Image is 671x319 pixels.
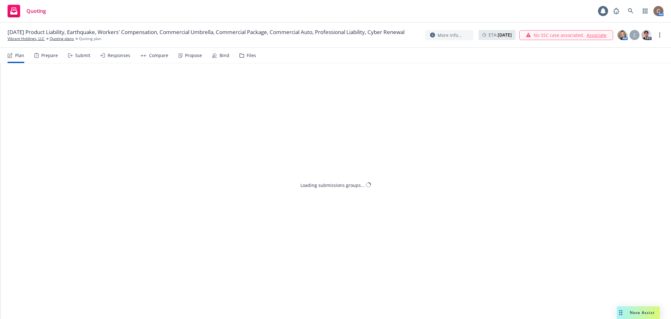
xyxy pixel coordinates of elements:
img: photo [641,30,651,40]
span: Nova Assist [630,310,655,315]
span: No SSC case associated. [534,32,584,38]
div: Prepare [41,53,58,58]
div: Plan [15,53,24,58]
span: Quoting [26,9,46,14]
a: Report a Bug [610,5,623,17]
strong: [DATE] [498,32,512,38]
a: Switch app [639,5,651,17]
button: Nova Assist [617,306,660,319]
div: Bind [220,53,229,58]
div: Loading submissions groups... [300,182,365,188]
div: Propose [185,53,202,58]
a: Quoting plans [50,36,74,42]
img: photo [653,6,663,16]
span: More info... [438,32,462,38]
div: Compare [149,53,168,58]
a: Quoting [5,2,48,20]
span: Quoting plan [79,36,101,42]
div: Responses [108,53,130,58]
a: Associate [587,32,607,38]
span: ETA : [489,32,512,38]
img: photo [618,30,628,40]
div: Drag to move [617,306,625,319]
a: more [656,31,663,39]
a: Vibrant Holdings, LLC [8,36,45,42]
a: Search [624,5,637,17]
button: More info... [425,30,473,40]
span: [DATE] Product Liability, Earthquake, Workers' Compensation, Commercial Umbrella, Commercial Pack... [8,28,405,36]
div: Submit [75,53,90,58]
div: Files [247,53,256,58]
